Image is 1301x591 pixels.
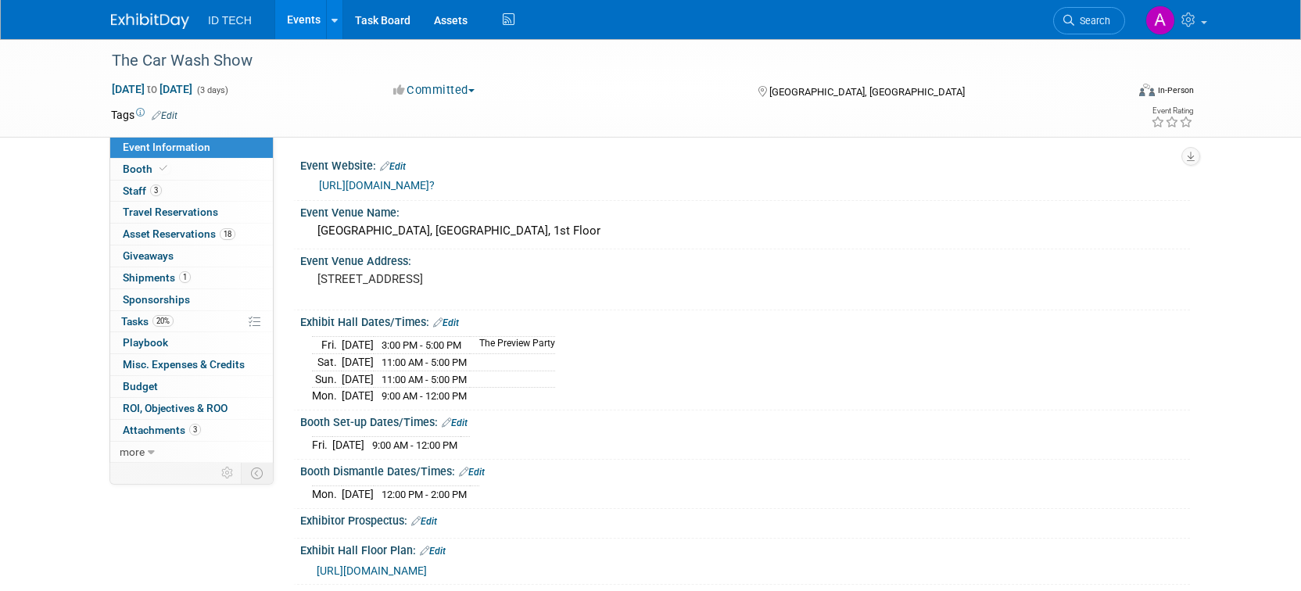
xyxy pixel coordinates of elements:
[420,546,446,557] a: Edit
[317,272,654,286] pre: [STREET_ADDRESS]
[195,85,228,95] span: (3 days)
[1157,84,1194,96] div: In-Person
[208,14,252,27] span: ID TECH
[111,107,177,123] td: Tags
[159,164,167,173] i: Booth reservation complete
[1139,84,1155,96] img: Format-Inperson.png
[110,420,273,441] a: Attachments3
[110,311,273,332] a: Tasks20%
[312,354,342,371] td: Sat.
[152,315,174,327] span: 20%
[242,463,274,483] td: Toggle Event Tabs
[1151,107,1193,115] div: Event Rating
[110,376,273,397] a: Budget
[123,271,191,284] span: Shipments
[312,219,1178,243] div: [GEOGRAPHIC_DATA], [GEOGRAPHIC_DATA], 1st Floor
[382,356,467,368] span: 11:00 AM - 5:00 PM
[179,271,191,283] span: 1
[189,424,201,435] span: 3
[382,339,461,351] span: 3:00 PM - 5:00 PM
[123,184,162,197] span: Staff
[106,47,1102,75] div: The Car Wash Show
[372,439,457,451] span: 9:00 AM - 12:00 PM
[312,371,342,388] td: Sun.
[150,184,162,196] span: 3
[110,159,273,180] a: Booth
[110,442,273,463] a: more
[300,249,1190,269] div: Event Venue Address:
[145,83,159,95] span: to
[411,516,437,527] a: Edit
[312,486,342,503] td: Mon.
[459,467,485,478] a: Edit
[123,380,158,392] span: Budget
[382,374,467,385] span: 11:00 AM - 5:00 PM
[123,293,190,306] span: Sponsorships
[433,317,459,328] a: Edit
[220,228,235,240] span: 18
[1074,15,1110,27] span: Search
[342,486,374,503] td: [DATE]
[111,13,189,29] img: ExhibitDay
[123,249,174,262] span: Giveaways
[123,141,210,153] span: Event Information
[123,336,168,349] span: Playbook
[380,161,406,172] a: Edit
[110,354,273,375] a: Misc. Expenses & Credits
[300,509,1190,529] div: Exhibitor Prospectus:
[1053,7,1125,34] a: Search
[388,82,481,98] button: Committed
[332,437,364,453] td: [DATE]
[300,201,1190,220] div: Event Venue Name:
[470,337,555,354] td: The Preview Party
[110,289,273,310] a: Sponsorships
[110,202,273,223] a: Travel Reservations
[123,424,201,436] span: Attachments
[123,358,245,371] span: Misc. Expenses & Credits
[769,86,965,98] span: [GEOGRAPHIC_DATA], [GEOGRAPHIC_DATA]
[342,371,374,388] td: [DATE]
[312,388,342,404] td: Mon.
[123,402,228,414] span: ROI, Objectives & ROO
[152,110,177,121] a: Edit
[382,489,467,500] span: 12:00 PM - 2:00 PM
[214,463,242,483] td: Personalize Event Tab Strip
[123,206,218,218] span: Travel Reservations
[382,390,467,402] span: 9:00 AM - 12:00 PM
[442,417,468,428] a: Edit
[342,337,374,354] td: [DATE]
[300,410,1190,431] div: Booth Set-up Dates/Times:
[342,354,374,371] td: [DATE]
[121,315,174,328] span: Tasks
[110,398,273,419] a: ROI, Objectives & ROO
[312,437,332,453] td: Fri.
[300,539,1190,559] div: Exhibit Hall Floor Plan:
[300,154,1190,174] div: Event Website:
[312,337,342,354] td: Fri.
[1033,81,1194,105] div: Event Format
[110,332,273,353] a: Playbook
[110,181,273,202] a: Staff3
[110,245,273,267] a: Giveaways
[317,564,427,577] a: [URL][DOMAIN_NAME]
[123,163,170,175] span: Booth
[120,446,145,458] span: more
[342,388,374,404] td: [DATE]
[111,82,193,96] span: [DATE] [DATE]
[300,310,1190,331] div: Exhibit Hall Dates/Times:
[1145,5,1175,35] img: Aileen Sun
[300,460,1190,480] div: Booth Dismantle Dates/Times:
[110,267,273,288] a: Shipments1
[110,224,273,245] a: Asset Reservations18
[110,137,273,158] a: Event Information
[123,227,235,240] span: Asset Reservations
[319,179,435,192] a: [URL][DOMAIN_NAME]?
